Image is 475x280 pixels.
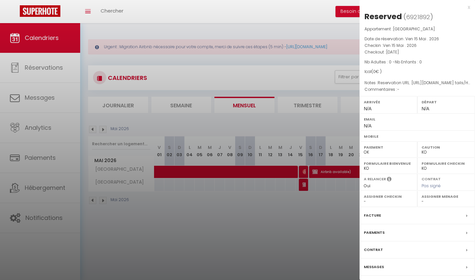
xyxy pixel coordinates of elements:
span: N/A [364,106,371,111]
label: Assigner Menage [422,193,471,200]
p: Checkin : [364,42,470,49]
p: Checkout : [364,49,470,55]
label: Facture [364,212,381,219]
label: Arrivée [364,99,413,105]
label: Email [364,116,471,122]
label: Contrat [364,246,383,253]
span: Pas signé [422,183,441,189]
p: Notes : [364,80,470,86]
span: Ven 15 Mai . 2026 [405,36,439,42]
label: Mobile [364,133,471,140]
span: Nb Adultes : 0 - [364,59,422,65]
p: Date de réservation : [364,36,470,42]
div: x [360,3,470,11]
label: Paiements [364,229,385,236]
label: A relancer [364,176,386,182]
label: Paiement [364,144,413,151]
span: Ven 15 Mai . 2026 [383,43,417,48]
span: N/A [364,123,371,128]
span: N/A [422,106,429,111]
span: ( € ) [371,69,382,74]
label: Assigner Checkin [364,193,413,200]
span: Nb Enfants : 0 [395,59,422,65]
span: 0 [373,69,376,74]
span: [DATE] [386,49,399,55]
span: [GEOGRAPHIC_DATA] [393,26,435,32]
label: Messages [364,263,384,270]
div: Reserved [364,11,402,22]
div: Ical [364,69,470,75]
label: Formulaire Bienvenue [364,160,413,167]
span: - [397,87,399,92]
label: Caution [422,144,471,151]
label: Formulaire Checkin [422,160,471,167]
label: Départ [422,99,471,105]
span: 6921892 [406,13,430,21]
i: Sélectionner OUI si vous souhaiter envoyer les séquences de messages post-checkout [387,176,392,184]
p: Appartement : [364,26,470,32]
span: ( ) [403,12,433,21]
p: Commentaires : [364,86,470,93]
label: Contrat [422,176,441,181]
